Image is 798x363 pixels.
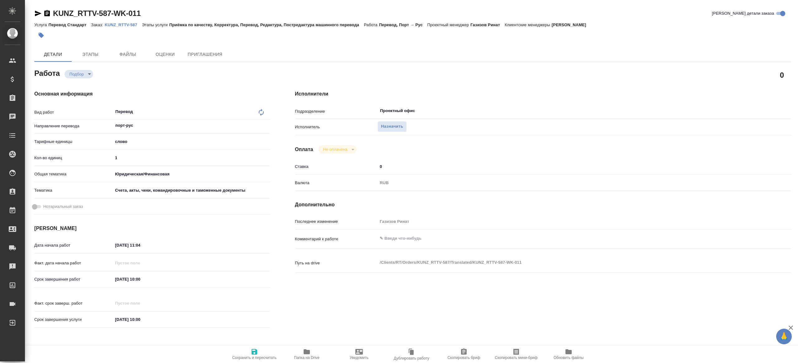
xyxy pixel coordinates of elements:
[34,10,42,17] button: Скопировать ссылку для ЯМессенджера
[377,217,750,226] input: Пустое поле
[377,178,750,188] div: RUB
[228,346,281,363] button: Сохранить и пересчитать
[495,356,537,360] span: Скопировать мини-бриф
[113,241,167,250] input: ✎ Введи что-нибудь
[188,51,223,58] span: Приглашения
[295,108,377,115] p: Подразделение
[321,147,349,152] button: Не оплачена
[34,260,113,266] p: Факт. дата начала работ
[377,162,750,171] input: ✎ Введи что-нибудь
[34,276,113,282] p: Срок завершения работ
[385,346,438,363] button: Дублировать работу
[776,329,792,344] button: 🙏
[490,346,542,363] button: Скопировать мини-бриф
[295,146,313,153] h4: Оплата
[34,171,113,177] p: Общая тематика
[113,153,270,162] input: ✎ Введи что-нибудь
[43,204,83,210] span: Нотариальный заказ
[295,260,377,266] p: Путь на drive
[34,316,113,323] p: Срок завершения услуги
[142,22,169,27] p: Этапы услуги
[779,330,789,343] span: 🙏
[281,346,333,363] button: Папка на Drive
[505,22,552,27] p: Клиентские менеджеры
[75,51,105,58] span: Этапы
[294,356,320,360] span: Папка на Drive
[34,187,113,194] p: Тематика
[267,125,268,126] button: Open
[34,242,113,248] p: Дата начала работ
[394,356,429,361] span: Дублировать работу
[295,90,791,98] h4: Исполнители
[364,22,379,27] p: Работа
[113,136,270,147] div: слово
[113,315,167,324] input: ✎ Введи что-нибудь
[377,257,750,268] textarea: /Clients/RT/Orders/KUNZ_RTTV-587/Translated/KUNZ_RTTV-587-WK-011
[34,139,113,145] p: Тарифные единицы
[34,155,113,161] p: Кол-во единиц
[295,218,377,225] p: Последнее изменение
[68,71,86,77] button: Подбор
[34,90,270,98] h4: Основная информация
[34,225,270,232] h4: [PERSON_NAME]
[295,124,377,130] p: Исполнитель
[427,22,470,27] p: Проектный менеджер
[780,70,784,80] h2: 0
[318,145,357,154] div: Подбор
[65,70,93,78] div: Подбор
[34,300,113,307] p: Факт. срок заверш. работ
[105,22,142,27] a: KUNZ_RTTV-587
[113,169,270,179] div: Юридическая/Финансовая
[542,346,595,363] button: Обновить файлы
[470,22,505,27] p: Газизов Ринат
[34,123,113,129] p: Направление перевода
[34,67,60,78] h2: Работа
[552,22,591,27] p: [PERSON_NAME]
[34,22,48,27] p: Услуга
[295,164,377,170] p: Ставка
[43,10,51,17] button: Скопировать ссылку
[113,299,167,308] input: Пустое поле
[113,275,167,284] input: ✎ Введи что-нибудь
[746,110,748,111] button: Open
[381,123,403,130] span: Назначить
[169,22,364,27] p: Приёмка по качеству, Корректура, Перевод, Редактура, Постредактура машинного перевода
[113,51,143,58] span: Файлы
[34,109,113,115] p: Вид работ
[712,10,774,17] span: [PERSON_NAME] детали заказа
[53,9,141,17] a: KUNZ_RTTV-587-WK-011
[447,356,480,360] span: Скопировать бриф
[91,22,104,27] p: Заказ:
[38,51,68,58] span: Детали
[34,28,48,42] button: Добавить тэг
[295,236,377,242] p: Комментарий к работе
[113,258,167,267] input: Пустое поле
[377,121,406,132] button: Назначить
[333,346,385,363] button: Уведомить
[350,356,368,360] span: Уведомить
[379,22,427,27] p: Перевод, Порт → Рус
[295,180,377,186] p: Валюта
[438,346,490,363] button: Скопировать бриф
[295,201,791,208] h4: Дополнительно
[150,51,180,58] span: Оценки
[554,356,584,360] span: Обновить файлы
[232,356,276,360] span: Сохранить и пересчитать
[48,22,91,27] p: Перевод Стандарт
[113,185,270,196] div: Счета, акты, чеки, командировочные и таможенные документы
